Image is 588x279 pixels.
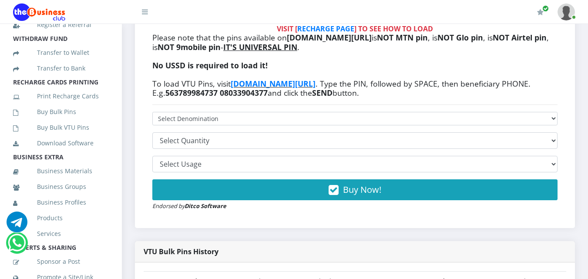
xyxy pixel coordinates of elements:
strong: VISIT [ ] TO SEE HOW TO LOAD [277,24,433,34]
i: Renew/Upgrade Subscription [537,9,544,16]
a: Buy Bulk Pins [13,102,109,122]
a: [DOMAIN_NAME][URL] [231,78,316,89]
b: [DOMAIN_NAME][URL] [287,32,372,43]
img: User [558,3,575,20]
b: No USSD is required to load it! [152,60,268,71]
a: Business Groups [13,177,109,197]
a: Buy Bulk VTU Pins [13,118,109,138]
a: RECHARGE PAGE [297,24,354,34]
span: Buy Now! [343,184,381,195]
a: Business Profiles [13,192,109,212]
b: NOT Airtel pin [493,32,547,43]
b: 563789984737 08033904377 [165,87,268,98]
a: Services [13,224,109,244]
a: Register a Referral [13,15,109,35]
a: Transfer to Wallet [13,43,109,63]
a: Products [13,208,109,228]
b: NOT MTN pin [377,32,428,43]
a: Business Materials [13,161,109,181]
u: IT'S UNIVERSAL PIN [223,42,297,52]
a: Sponsor a Post [13,252,109,272]
strong: Ditco Software [185,202,226,210]
b: SEND [312,87,333,98]
a: Print Recharge Cards [13,86,109,106]
button: Buy Now! [152,179,558,200]
a: Chat for support [7,218,27,232]
b: NOT Glo pin [437,32,483,43]
strong: VTU Bulk Pins History [144,247,218,256]
h4: Please note that the pins available on is , is , is , is - . To load VTU Pins, visit . Type the P... [152,33,558,97]
a: Chat for support [8,239,26,253]
a: Transfer to Bank [13,58,109,78]
span: Renew/Upgrade Subscription [542,5,549,12]
img: Logo [13,3,65,21]
b: NOT 9mobile pin [158,42,221,52]
small: Endorsed by [152,202,226,210]
a: Download Software [13,133,109,153]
